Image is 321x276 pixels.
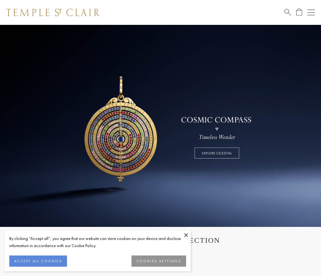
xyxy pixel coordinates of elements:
button: ACCEPT ALL COOKIES [9,255,67,267]
button: COOKIES SETTINGS [132,255,186,267]
div: By clicking “Accept all”, you agree that our website can store cookies on your device and disclos... [9,235,186,249]
a: Search [284,8,291,16]
a: Open Shopping Bag [296,8,302,16]
img: Temple St. Clair [6,9,100,16]
button: Open navigation [307,9,315,16]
